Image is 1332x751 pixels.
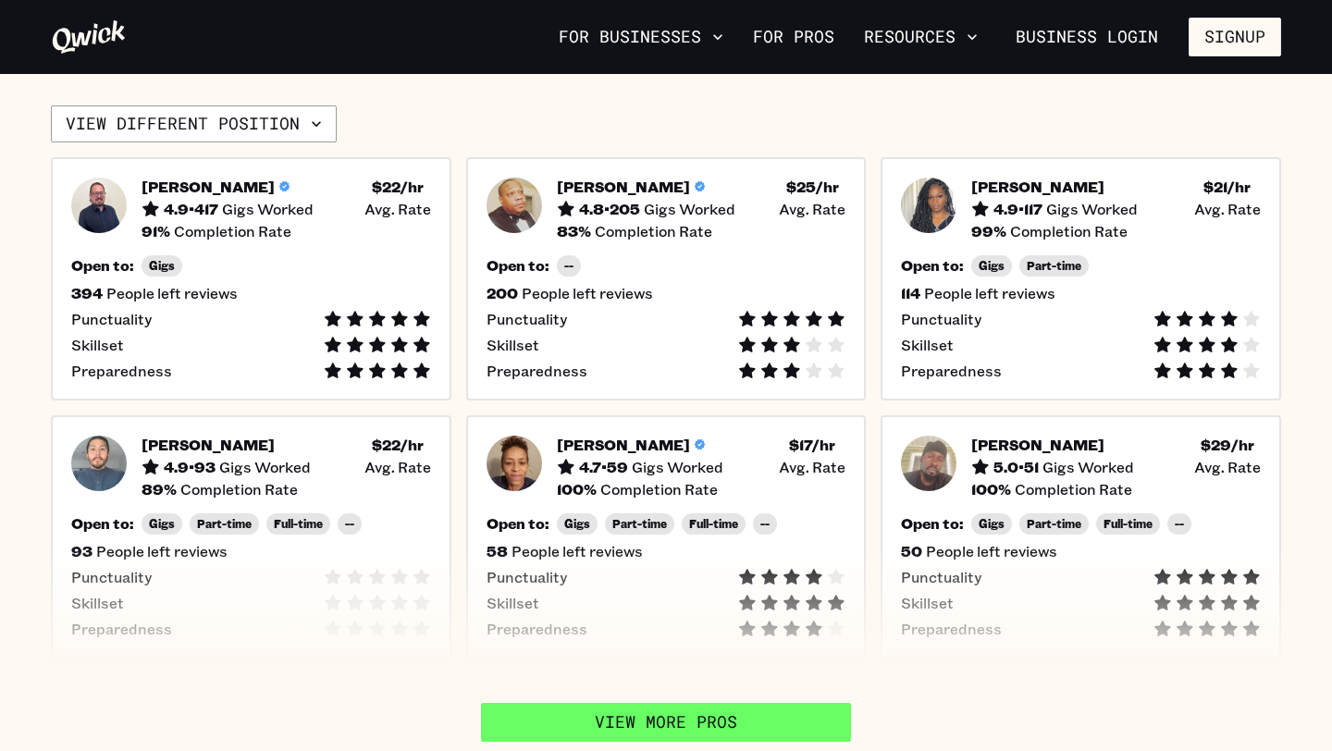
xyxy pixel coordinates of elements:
span: Avg. Rate [364,458,431,476]
span: Gigs [564,517,590,531]
span: Avg. Rate [1194,200,1261,218]
span: -- [564,259,573,273]
span: Part-time [612,517,667,531]
h5: [PERSON_NAME] [557,436,690,454]
h5: 93 [71,542,92,560]
h5: 100 % [557,480,597,499]
img: Pro headshot [71,178,127,233]
button: Signup [1189,18,1281,56]
button: For Businesses [551,21,731,53]
span: Avg. Rate [779,200,845,218]
span: Skillset [487,594,539,612]
span: Preparedness [487,362,587,380]
button: Pro headshot[PERSON_NAME]4.8•205Gigs Worked$25/hr Avg. Rate83%Completion RateOpen to:--200People ... [466,157,867,400]
h5: Open to: [487,256,549,275]
h5: 114 [901,284,920,302]
span: Gigs Worked [1042,458,1134,476]
h5: $ 17 /hr [789,436,835,454]
h5: 4.9 • 417 [164,200,218,218]
span: Punctuality [71,568,152,586]
button: Pro headshot[PERSON_NAME]5.0•51Gigs Worked$29/hr Avg. Rate100%Completion RateOpen to:GigsPart-tim... [881,415,1281,659]
h5: 100 % [971,480,1011,499]
span: -- [345,517,354,531]
h5: $ 22 /hr [372,178,424,196]
h5: Open to: [71,514,134,533]
span: Skillset [487,336,539,354]
img: Pro headshot [901,178,956,233]
a: For Pros [746,21,842,53]
span: Full-time [689,517,738,531]
span: Preparedness [487,620,587,638]
h5: 58 [487,542,508,560]
h5: 4.7 • 59 [579,458,628,476]
button: Pro headshot[PERSON_NAME]4.9•93Gigs Worked$22/hr Avg. Rate89%Completion RateOpen to:GigsPart-time... [51,415,451,659]
span: Completion Rate [595,222,712,240]
span: Skillset [901,594,954,612]
span: Preparedness [71,620,172,638]
span: Completion Rate [174,222,291,240]
a: Pro headshot[PERSON_NAME]4.7•59Gigs Worked$17/hr Avg. Rate100%Completion RateOpen to:GigsPart-tim... [466,415,867,659]
span: Completion Rate [600,480,718,499]
h5: 91 % [142,222,170,240]
span: Skillset [901,336,954,354]
span: Gigs [979,517,1005,531]
h5: 99 % [971,222,1006,240]
button: View different position [51,105,337,142]
span: Punctuality [487,310,567,328]
span: Completion Rate [1010,222,1128,240]
span: Punctuality [901,310,981,328]
span: Avg. Rate [364,200,431,218]
h5: Open to: [901,256,964,275]
span: People left reviews [96,542,228,560]
span: Preparedness [901,362,1002,380]
span: Gigs Worked [632,458,723,476]
span: Punctuality [901,568,981,586]
h5: [PERSON_NAME] [971,178,1104,196]
h5: 50 [901,542,922,560]
h5: [PERSON_NAME] [557,178,690,196]
h5: 89 % [142,480,177,499]
button: Pro headshot[PERSON_NAME]4.9•117Gigs Worked$21/hr Avg. Rate99%Completion RateOpen to:GigsPart-tim... [881,157,1281,400]
span: Full-time [1104,517,1153,531]
h5: [PERSON_NAME] [142,436,275,454]
span: Completion Rate [180,480,298,499]
span: People left reviews [522,284,653,302]
span: Gigs Worked [219,458,311,476]
h5: Open to: [901,514,964,533]
span: Completion Rate [1015,480,1132,499]
button: Resources [857,21,985,53]
h5: $ 25 /hr [786,178,839,196]
img: Pro headshot [901,436,956,491]
span: Part-time [1027,259,1081,273]
h5: 83 % [557,222,591,240]
span: Skillset [71,336,124,354]
span: -- [760,517,770,531]
span: People left reviews [106,284,238,302]
span: Avg. Rate [779,458,845,476]
h5: 4.9 • 93 [164,458,216,476]
h5: $ 21 /hr [1203,178,1251,196]
span: Gigs [149,517,175,531]
h5: 5.0 • 51 [993,458,1039,476]
span: Punctuality [71,310,152,328]
span: Preparedness [901,620,1002,638]
h5: Open to: [487,514,549,533]
h5: 394 [71,284,103,302]
img: Pro headshot [487,436,542,491]
h5: $ 22 /hr [372,436,424,454]
span: Part-time [197,517,252,531]
button: Pro headshot[PERSON_NAME]4.9•417Gigs Worked$22/hr Avg. Rate91%Completion RateOpen to:Gigs394Peopl... [51,157,451,400]
span: Part-time [1027,517,1081,531]
a: View More Pros [481,703,851,742]
span: Gigs Worked [222,200,314,218]
span: Skillset [71,594,124,612]
h5: Open to: [71,256,134,275]
h5: 200 [487,284,518,302]
img: Pro headshot [487,178,542,233]
h5: [PERSON_NAME] [971,436,1104,454]
span: Gigs [149,259,175,273]
span: Avg. Rate [1194,458,1261,476]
